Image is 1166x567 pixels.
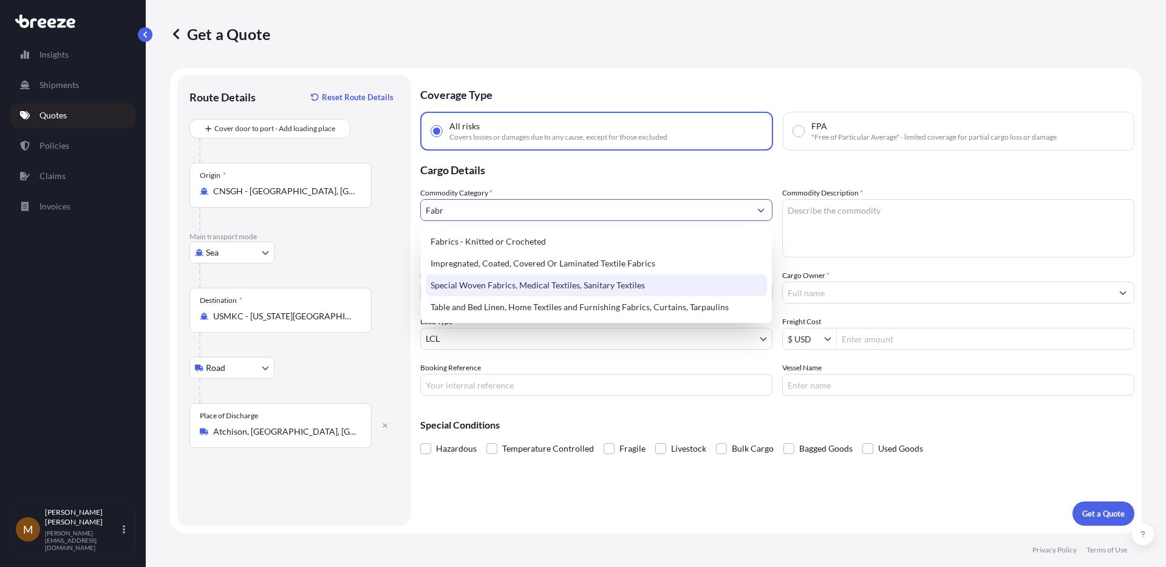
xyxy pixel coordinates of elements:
[426,231,767,253] div: Fabrics - Knitted or Crocheted
[426,274,767,296] div: Special Woven Fabrics, Medical Textiles, Sanitary Textiles
[837,328,1134,350] input: Enter amount
[420,420,1134,430] p: Special Conditions
[39,109,67,121] p: Quotes
[1086,545,1127,555] p: Terms of Use
[420,187,493,199] label: Commodity Category
[782,270,830,282] label: Cargo Owner
[420,374,772,396] input: Your internal reference
[502,440,594,458] span: Temperature Controlled
[750,199,772,221] button: Show suggestions
[39,79,79,91] p: Shipments
[420,75,1134,112] p: Coverage Type
[420,270,481,282] label: Commodity Value
[811,132,1057,142] span: "Free of Particular Average" - limited coverage for partial cargo loss or damage
[206,246,219,259] span: Sea
[189,232,398,242] p: Main transport mode
[782,362,822,374] label: Vessel Name
[732,440,774,458] span: Bulk Cargo
[213,426,356,438] input: Place of Discharge
[39,49,69,61] p: Insights
[782,187,863,199] label: Commodity Description
[782,374,1134,396] input: Enter name
[824,333,836,345] button: Show suggestions
[799,440,853,458] span: Bagged Goods
[878,440,923,458] span: Used Goods
[420,316,457,328] span: Load Type
[1082,508,1125,520] p: Get a Quote
[189,242,274,263] button: Select transport
[811,120,827,132] span: FPA
[671,440,706,458] span: Livestock
[421,199,750,221] input: Select a commodity type
[426,231,767,318] div: Suggestions
[200,411,258,421] div: Place of Discharge
[206,362,225,374] span: Road
[783,282,1112,304] input: Full name
[200,296,242,305] div: Destination
[213,310,356,322] input: Destination
[322,91,394,103] p: Reset Route Details
[1112,282,1134,304] button: Show suggestions
[426,333,440,345] span: LCL
[189,357,274,379] button: Select transport
[23,523,33,535] span: M
[45,529,120,551] p: [PERSON_NAME][EMAIL_ADDRESS][DOMAIN_NAME]
[214,123,335,135] span: Cover door to port - Add loading place
[170,24,270,44] p: Get a Quote
[1032,545,1077,555] p: Privacy Policy
[426,296,767,318] div: Table and Bed Linen, Home Textiles and Furnishing Fabrics, Curtains, Tarpaulins
[619,440,646,458] span: Fragile
[420,151,1134,187] p: Cargo Details
[783,328,824,350] input: Freight Cost
[39,200,70,212] p: Invoices
[436,440,477,458] span: Hazardous
[782,316,821,328] label: Freight Cost
[200,171,226,180] div: Origin
[39,140,69,152] p: Policies
[449,132,667,142] span: Covers losses or damages due to any cause, except for those excluded
[426,253,767,274] div: Impregnated, Coated, Covered Or Laminated Textile Fabrics
[420,362,481,374] label: Booking Reference
[39,170,66,182] p: Claims
[189,90,256,104] p: Route Details
[213,185,356,197] input: Origin
[449,120,480,132] span: All risks
[45,508,120,527] p: [PERSON_NAME] [PERSON_NAME]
